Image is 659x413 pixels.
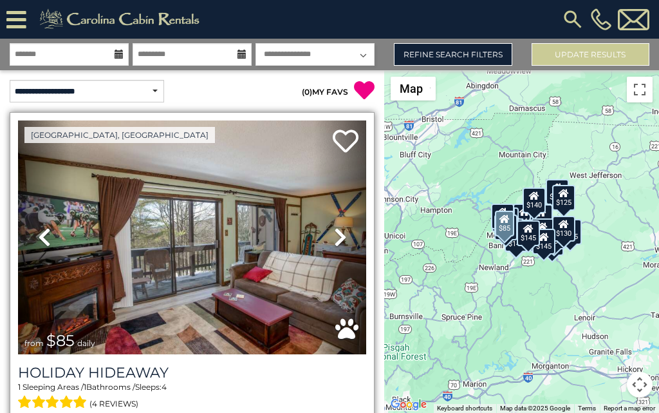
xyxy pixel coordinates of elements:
div: $125 [552,185,575,211]
div: $110 [546,179,569,205]
span: Map data ©2025 Google [500,405,570,412]
a: Refine Search Filters [394,43,512,66]
div: $145 [532,229,555,255]
div: Sleeping Areas / Bathrooms / Sleeps: [18,381,366,412]
span: daily [77,338,95,348]
img: search-regular.svg [561,8,584,31]
div: $140 [531,218,554,244]
span: 0 [304,87,310,97]
div: $135 [530,204,553,230]
button: Map camera controls [627,372,653,398]
a: Add to favorites [333,128,358,156]
a: Open this area in Google Maps (opens a new window) [387,396,430,413]
span: 1 [18,382,21,392]
div: $115 [559,219,582,245]
span: $85 [46,331,75,350]
a: Report a map error [604,405,655,412]
span: 1 [84,382,86,392]
div: $130 [552,216,575,242]
span: ( ) [302,87,312,97]
img: Google [387,396,430,413]
div: $115 [512,204,535,229]
a: Terms [578,405,596,412]
button: Toggle fullscreen view [627,77,653,102]
div: $145 [517,220,540,246]
a: [GEOGRAPHIC_DATA], [GEOGRAPHIC_DATA] [24,127,215,143]
img: thumbnail_163267576.jpeg [18,120,366,354]
button: Update Results [532,43,649,66]
span: 4 [162,382,167,392]
div: $85 [494,211,514,236]
div: $140 [522,187,545,213]
span: (4 reviews) [89,396,138,412]
button: Change map style [391,77,436,101]
a: [PHONE_NUMBER] [588,8,615,30]
span: Map [400,82,423,95]
div: $125 [490,204,514,229]
button: Keyboard shortcuts [437,404,492,413]
img: Khaki-logo.png [33,6,210,32]
a: Holiday Hideaway [18,364,366,381]
a: (0)MY FAVS [302,87,348,97]
span: from [24,338,44,348]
